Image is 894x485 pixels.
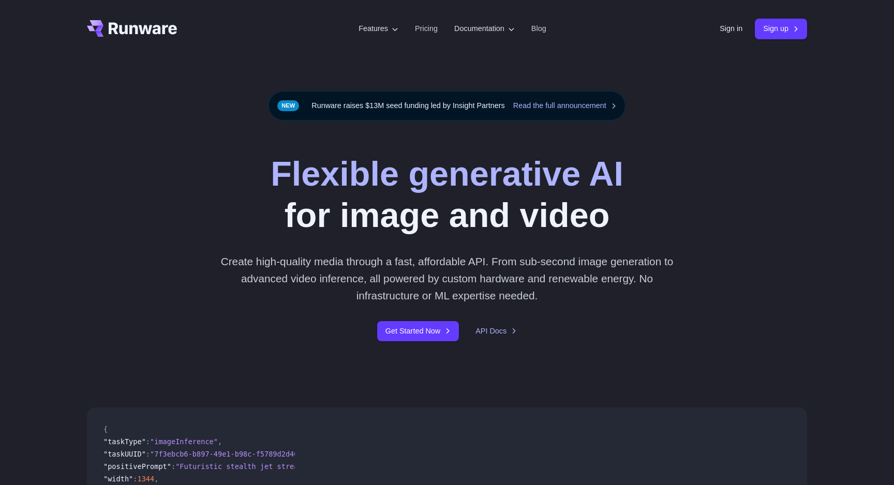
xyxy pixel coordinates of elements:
a: Sign up [755,19,807,39]
span: "positivePrompt" [103,462,171,471]
span: 1344 [137,475,154,483]
a: API Docs [475,325,517,337]
div: Runware raises $13M seed funding led by Insight Partners [269,91,625,120]
a: Get Started Now [377,321,459,341]
span: "width" [103,475,133,483]
label: Features [359,23,398,35]
span: "Futuristic stealth jet streaking through a neon-lit cityscape with glowing purple exhaust" [175,462,561,471]
a: Blog [531,23,546,35]
a: Go to / [87,20,177,37]
span: : [133,475,137,483]
span: "taskUUID" [103,450,146,458]
a: Sign in [720,23,742,35]
span: : [146,450,150,458]
span: { [103,425,108,433]
span: "7f3ebcb6-b897-49e1-b98c-f5789d2d40d7" [150,450,311,458]
p: Create high-quality media through a fast, affordable API. From sub-second image generation to adv... [217,253,678,305]
a: Read the full announcement [513,100,617,112]
span: , [218,437,222,446]
label: Documentation [454,23,515,35]
span: : [146,437,150,446]
span: : [171,462,175,471]
span: "taskType" [103,437,146,446]
strong: Flexible generative AI [271,155,623,193]
span: "imageInference" [150,437,218,446]
h1: for image and video [271,154,623,236]
a: Pricing [415,23,438,35]
span: , [154,475,158,483]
